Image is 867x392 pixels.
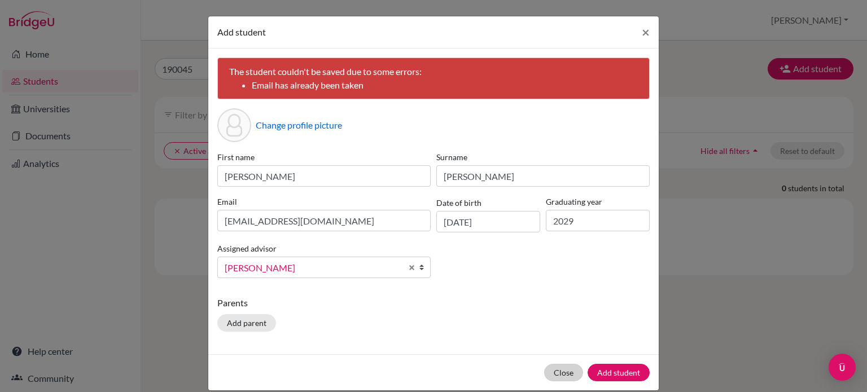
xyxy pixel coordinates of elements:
[252,78,638,92] li: Email has already been taken
[633,16,659,48] button: Close
[829,354,856,381] div: Open Intercom Messenger
[217,108,251,142] div: Profile picture
[225,261,402,275] span: [PERSON_NAME]
[436,197,481,209] label: Date of birth
[217,27,266,37] span: Add student
[217,243,277,254] label: Assigned advisor
[217,58,650,99] div: The student couldn't be saved due to some errors:
[436,151,650,163] label: Surname
[642,24,650,40] span: ×
[217,196,431,208] label: Email
[544,364,583,381] button: Close
[436,211,540,232] input: dd/mm/yyyy
[217,314,276,332] button: Add parent
[546,196,650,208] label: Graduating year
[217,151,431,163] label: First name
[217,296,650,310] p: Parents
[588,364,650,381] button: Add student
